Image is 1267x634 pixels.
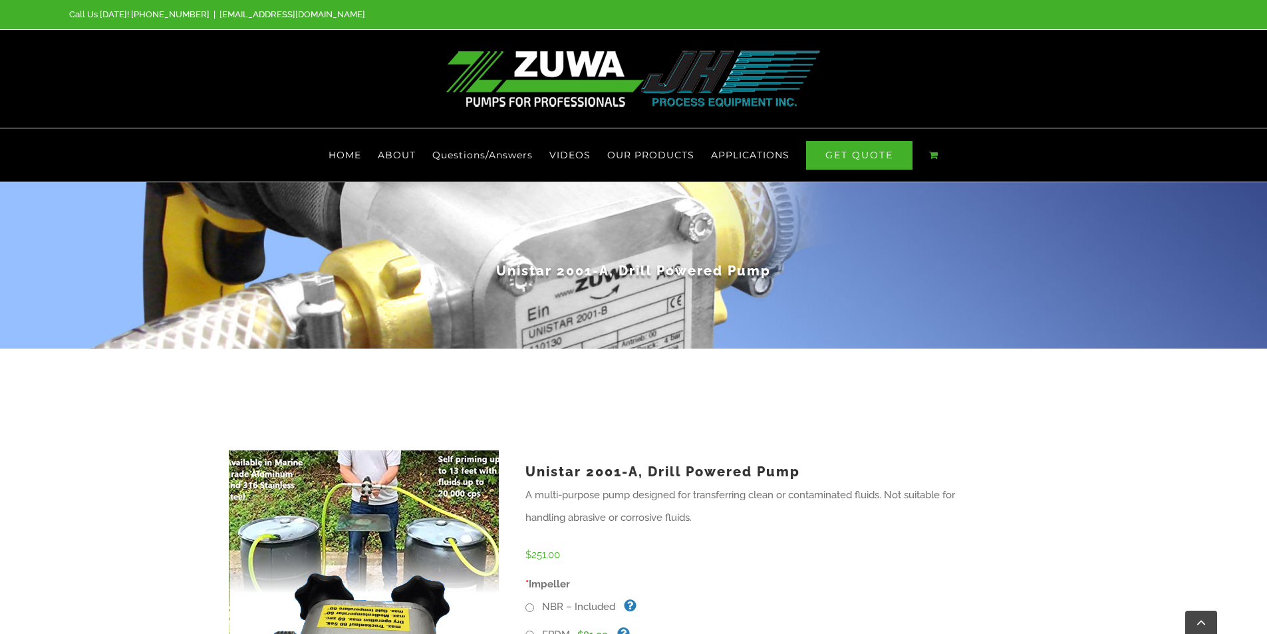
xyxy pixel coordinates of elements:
a: [EMAIL_ADDRESS][DOMAIN_NAME] [219,9,365,19]
h1: Unistar 2001-A, Drill Powered Pump [525,460,996,484]
span: APPLICATIONS [711,150,789,160]
a: Questions/Answers [432,128,533,182]
a: ABOUT [378,128,416,182]
bdi: 251.00 [525,549,560,561]
span: NBR – Included [537,601,615,613]
a: GET QUOTE [806,128,913,182]
span: VIDEOS [549,150,591,160]
span: GET QUOTE [806,141,913,170]
a: HOME [329,128,361,182]
h1: Unistar 2001-A, Drill Powered Pump [245,261,1023,280]
span: Questions/Answers [432,150,533,160]
span: ABOUT [378,150,416,160]
span: OUR PRODUCTS [607,150,694,160]
a: View Cart [929,128,938,182]
span: Call Us [DATE]! [PHONE_NUMBER] [69,9,210,19]
label: Impeller [515,573,1006,595]
p: A multi-purpose pump designed for transferring clean or contaminated fluids. Not suitable for han... [525,484,996,529]
input: NBR – Included [525,603,534,612]
a: VIDEOS [549,128,591,182]
a: OUR PRODUCTS [607,128,694,182]
nav: Main Menu [69,128,1198,182]
span: $ [525,549,531,561]
a: APPLICATIONS [711,128,789,182]
span: HOME [329,150,361,160]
